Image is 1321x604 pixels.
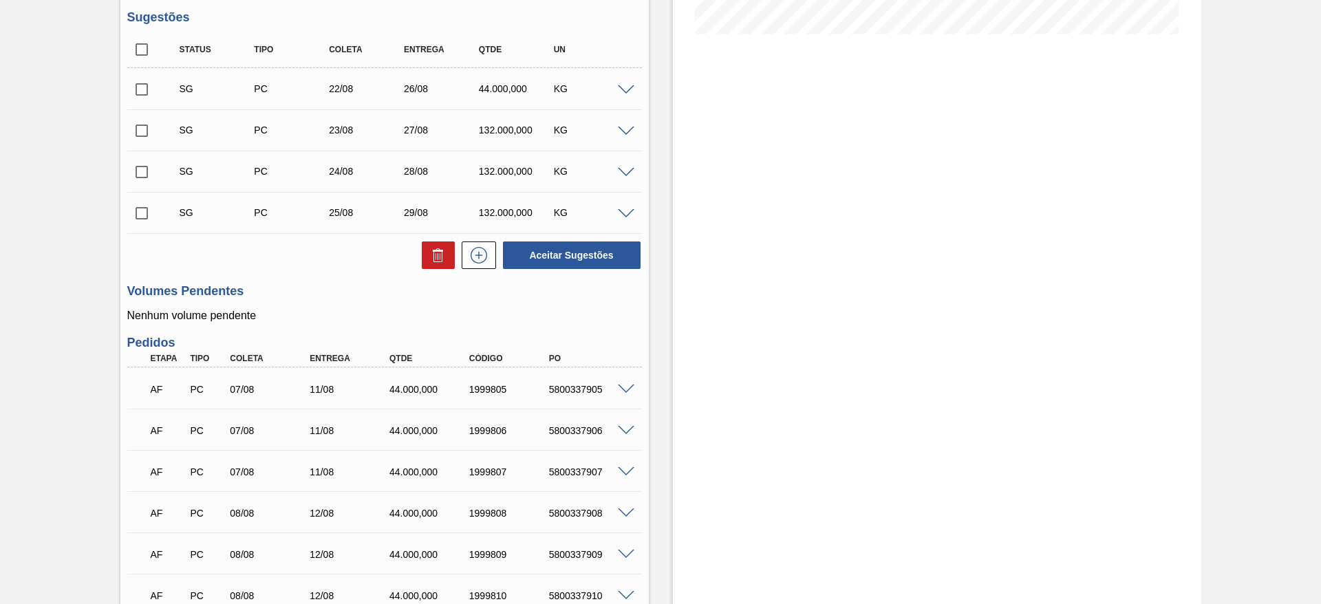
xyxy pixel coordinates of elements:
[550,207,634,218] div: KG
[400,207,484,218] div: 29/08/2025
[466,425,555,436] div: 1999806
[226,549,316,560] div: 08/08/2025
[147,374,189,405] div: Aguardando Faturamento
[386,354,475,363] div: Qtde
[325,125,409,136] div: 23/08/2025
[250,166,334,177] div: Pedido de Compra
[400,83,484,94] div: 26/08/2025
[186,354,228,363] div: Tipo
[546,590,635,601] div: 5800337910
[546,384,635,395] div: 5800337905
[151,425,185,436] p: AF
[386,590,475,601] div: 44.000,000
[306,425,396,436] div: 11/08/2025
[306,384,396,395] div: 11/08/2025
[325,166,409,177] div: 24/08/2025
[151,384,185,395] p: AF
[186,425,228,436] div: Pedido de Compra
[151,466,185,477] p: AF
[127,310,642,322] p: Nenhum volume pendente
[466,508,555,519] div: 1999808
[147,539,189,570] div: Aguardando Faturamento
[147,354,189,363] div: Etapa
[325,207,409,218] div: 25/08/2025
[503,241,641,269] button: Aceitar Sugestões
[386,384,475,395] div: 44.000,000
[550,45,634,54] div: UN
[186,466,228,477] div: Pedido de Compra
[325,45,409,54] div: Coleta
[176,83,259,94] div: Sugestão Criada
[386,466,475,477] div: 44.000,000
[147,416,189,446] div: Aguardando Faturamento
[186,508,228,519] div: Pedido de Compra
[127,284,642,299] h3: Volumes Pendentes
[386,508,475,519] div: 44.000,000
[400,125,484,136] div: 27/08/2025
[550,166,634,177] div: KG
[386,549,475,560] div: 44.000,000
[546,508,635,519] div: 5800337908
[475,125,559,136] div: 132.000,000
[546,549,635,560] div: 5800337909
[250,83,334,94] div: Pedido de Compra
[546,354,635,363] div: PO
[475,166,559,177] div: 132.000,000
[455,241,496,269] div: Nova sugestão
[151,549,185,560] p: AF
[127,10,642,25] h3: Sugestões
[186,384,228,395] div: Pedido de Compra
[226,384,316,395] div: 07/08/2025
[250,207,334,218] div: Pedido de Compra
[226,354,316,363] div: Coleta
[306,508,396,519] div: 12/08/2025
[466,590,555,601] div: 1999810
[186,549,228,560] div: Pedido de Compra
[306,354,396,363] div: Entrega
[186,590,228,601] div: Pedido de Compra
[400,45,484,54] div: Entrega
[466,549,555,560] div: 1999809
[226,590,316,601] div: 08/08/2025
[127,336,642,350] h3: Pedidos
[306,466,396,477] div: 11/08/2025
[546,466,635,477] div: 5800337907
[250,125,334,136] div: Pedido de Compra
[151,508,185,519] p: AF
[151,590,185,601] p: AF
[475,207,559,218] div: 132.000,000
[475,45,559,54] div: Qtde
[466,384,555,395] div: 1999805
[466,354,555,363] div: Código
[475,83,559,94] div: 44.000,000
[306,549,396,560] div: 12/08/2025
[176,166,259,177] div: Sugestão Criada
[306,590,396,601] div: 12/08/2025
[386,425,475,436] div: 44.000,000
[415,241,455,269] div: Excluir Sugestões
[226,508,316,519] div: 08/08/2025
[176,207,259,218] div: Sugestão Criada
[176,125,259,136] div: Sugestão Criada
[466,466,555,477] div: 1999807
[325,83,409,94] div: 22/08/2025
[147,457,189,487] div: Aguardando Faturamento
[147,498,189,528] div: Aguardando Faturamento
[496,240,642,270] div: Aceitar Sugestões
[250,45,334,54] div: Tipo
[400,166,484,177] div: 28/08/2025
[226,466,316,477] div: 07/08/2025
[550,125,634,136] div: KG
[550,83,634,94] div: KG
[176,45,259,54] div: Status
[226,425,316,436] div: 07/08/2025
[546,425,635,436] div: 5800337906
